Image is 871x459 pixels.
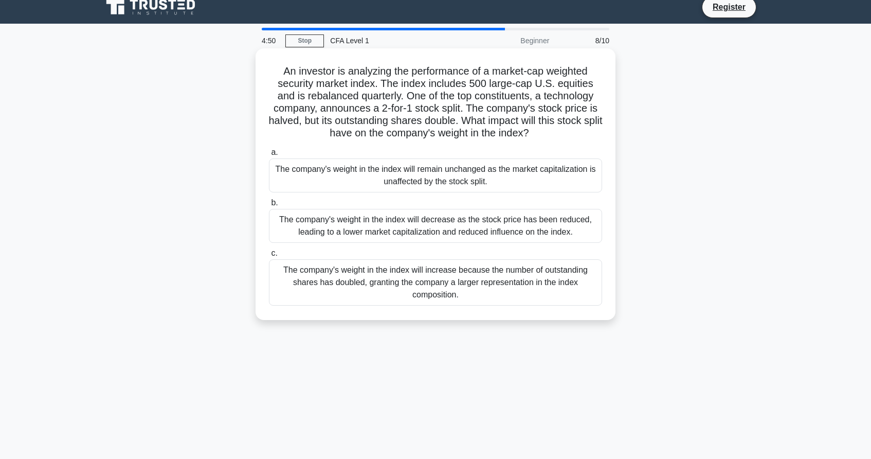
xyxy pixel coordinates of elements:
div: The company's weight in the index will decrease as the stock price has been reduced, leading to a... [269,209,602,243]
span: a. [271,148,278,156]
div: 4:50 [256,30,285,51]
h5: An investor is analyzing the performance of a market-cap weighted security market index. The inde... [268,65,603,140]
span: b. [271,198,278,207]
div: Beginner [465,30,555,51]
a: Stop [285,34,324,47]
div: CFA Level 1 [324,30,465,51]
span: c. [271,249,277,257]
a: Register [706,1,752,13]
div: 8/10 [555,30,615,51]
div: The company's weight in the index will remain unchanged as the market capitalization is unaffecte... [269,158,602,192]
div: The company's weight in the index will increase because the number of outstanding shares has doub... [269,259,602,306]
